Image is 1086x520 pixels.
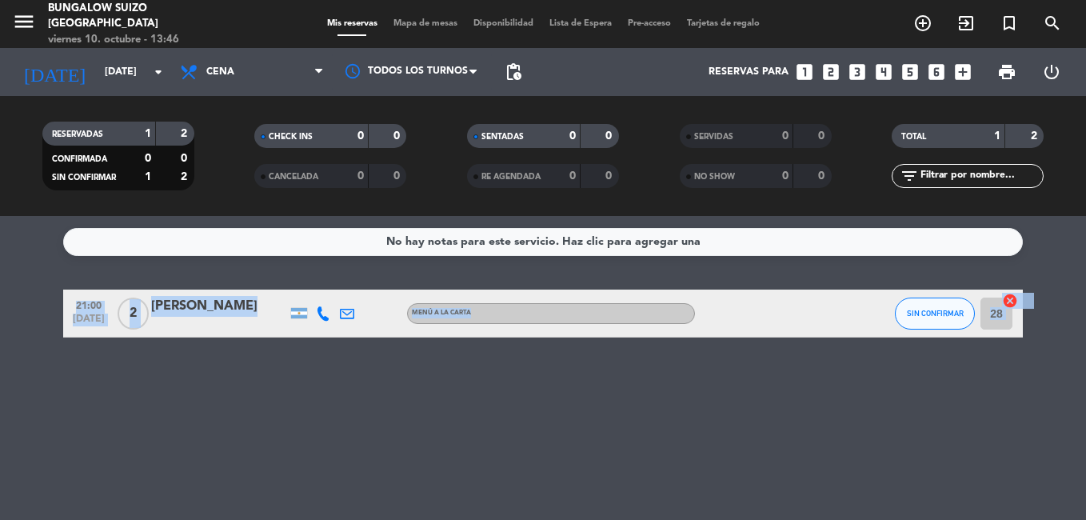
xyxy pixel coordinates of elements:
span: RE AGENDADA [481,173,541,181]
strong: 1 [145,171,151,182]
span: SIN CONFIRMAR [907,309,964,318]
strong: 0 [782,170,789,182]
div: LOG OUT [1029,48,1074,96]
i: looks_two [820,62,841,82]
i: add_circle_outline [913,14,932,33]
i: looks_one [794,62,815,82]
i: power_settings_new [1042,62,1061,82]
input: Filtrar por nombre... [919,167,1043,185]
div: No hay notas para este servicio. Haz clic para agregar una [386,233,701,251]
span: MENÚ A LA CARTA [412,310,471,316]
span: SIN CONFIRMAR [52,174,116,182]
strong: 0 [818,170,828,182]
i: search [1043,14,1062,33]
span: print [997,62,1016,82]
strong: 0 [181,153,190,164]
i: looks_6 [926,62,947,82]
i: exit_to_app [956,14,976,33]
span: [DATE] [69,314,109,332]
span: Reservas para [709,66,789,78]
strong: 0 [569,170,576,182]
span: pending_actions [504,62,523,82]
strong: 0 [145,153,151,164]
strong: 0 [393,130,403,142]
div: viernes 10. octubre - 13:46 [48,32,260,48]
i: turned_in_not [1000,14,1019,33]
strong: 0 [393,170,403,182]
span: Mis reservas [319,19,385,28]
span: CONFIRMADA [52,155,107,163]
strong: 2 [181,171,190,182]
div: Bungalow Suizo [GEOGRAPHIC_DATA] [48,1,260,32]
span: Lista de Espera [541,19,620,28]
i: looks_5 [900,62,920,82]
div: [PERSON_NAME] [151,296,287,317]
strong: 0 [605,170,615,182]
strong: 0 [357,130,364,142]
span: CANCELADA [269,173,318,181]
i: arrow_drop_down [149,62,168,82]
span: SERVIDAS [694,133,733,141]
i: [DATE] [12,54,97,90]
strong: 0 [818,130,828,142]
span: 2 [118,298,149,330]
span: Tarjetas de regalo [679,19,768,28]
strong: 1 [145,128,151,139]
strong: 0 [357,170,364,182]
span: Cena [206,66,234,78]
span: NO SHOW [694,173,735,181]
i: looks_4 [873,62,894,82]
span: TOTAL [901,133,926,141]
i: cancel [1002,293,1018,309]
strong: 2 [181,128,190,139]
strong: 0 [782,130,789,142]
span: Mapa de mesas [385,19,465,28]
span: Disponibilidad [465,19,541,28]
span: Pre-acceso [620,19,679,28]
span: 21:00 [69,295,109,314]
strong: 1 [994,130,1000,142]
i: add_box [952,62,973,82]
button: SIN CONFIRMAR [895,298,975,330]
span: CHECK INS [269,133,313,141]
button: menu [12,10,36,39]
span: SENTADAS [481,133,524,141]
i: menu [12,10,36,34]
i: looks_3 [847,62,868,82]
strong: 0 [605,130,615,142]
i: filter_list [900,166,919,186]
span: RESERVADAS [52,130,103,138]
strong: 0 [569,130,576,142]
strong: 2 [1031,130,1040,142]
